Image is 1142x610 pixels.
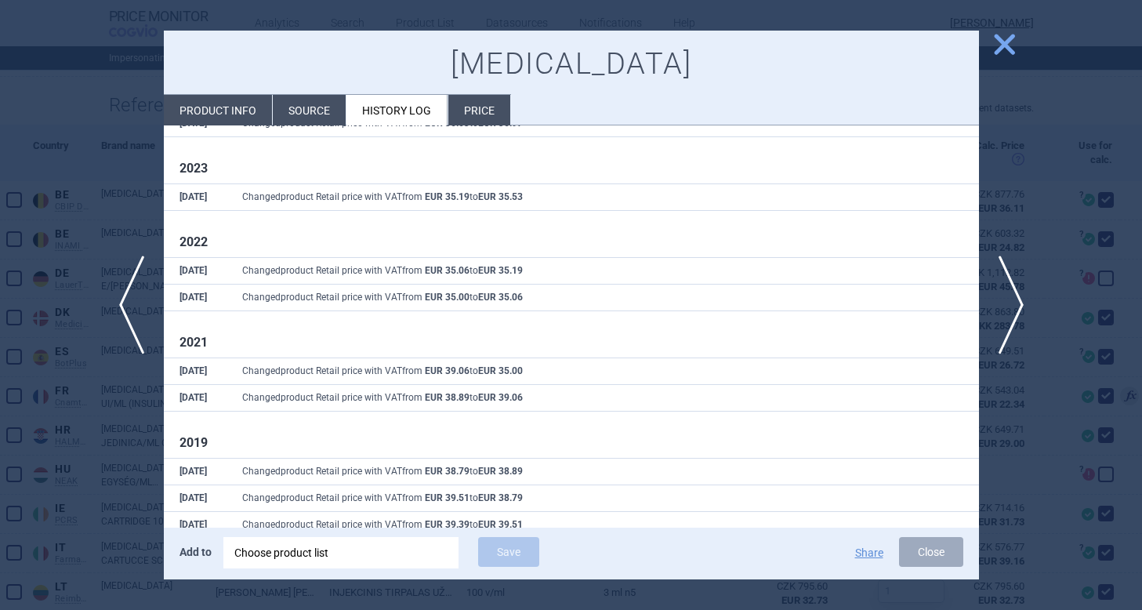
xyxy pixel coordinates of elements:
[425,191,469,202] strong: EUR 35.19
[478,265,523,276] strong: EUR 35.19
[478,191,523,202] strong: EUR 35.53
[425,292,469,303] strong: EUR 35.00
[164,184,227,211] th: [DATE]
[242,191,523,202] span: Changed product Retail price with VAT from to
[425,365,469,376] strong: EUR 39.06
[164,485,227,511] th: [DATE]
[179,537,212,567] p: Add to
[179,335,963,350] h1: 2021
[425,519,469,530] strong: EUR 39.39
[179,435,963,450] h1: 2019
[478,292,523,303] strong: EUR 35.06
[164,459,227,485] th: [DATE]
[425,392,469,403] strong: EUR 38.89
[425,492,469,503] strong: EUR 39.51
[242,392,523,403] span: Changed product Retail price with VAT from to
[242,365,523,376] span: Changed product Retail price with VAT from to
[164,285,227,311] th: [DATE]
[242,492,523,503] span: Changed product Retail price with VAT from to
[478,519,523,530] strong: EUR 39.51
[478,537,539,567] button: Save
[478,392,523,403] strong: EUR 39.06
[164,385,227,412] th: [DATE]
[179,234,963,249] h1: 2022
[242,292,523,303] span: Changed product Retail price with VAT from to
[448,95,510,125] li: Price
[478,365,523,376] strong: EUR 35.00
[164,95,272,125] li: Product info
[425,265,469,276] strong: EUR 35.06
[478,466,523,477] strong: EUR 38.89
[179,46,963,82] h1: [MEDICAL_DATA]
[234,537,448,568] div: Choose product list
[164,258,227,285] th: [DATE]
[242,519,523,530] span: Changed product Retail price with VAT from to
[164,358,227,385] th: [DATE]
[164,511,227,538] th: [DATE]
[346,95,448,125] li: History log
[855,547,883,558] button: Share
[223,537,459,568] div: Choose product list
[273,95,346,125] li: Source
[478,492,523,503] strong: EUR 38.79
[425,466,469,477] strong: EUR 38.79
[179,161,963,176] h1: 2023
[899,537,963,567] button: Close
[242,265,523,276] span: Changed product Retail price with VAT from to
[242,466,523,477] span: Changed product Retail price with VAT from to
